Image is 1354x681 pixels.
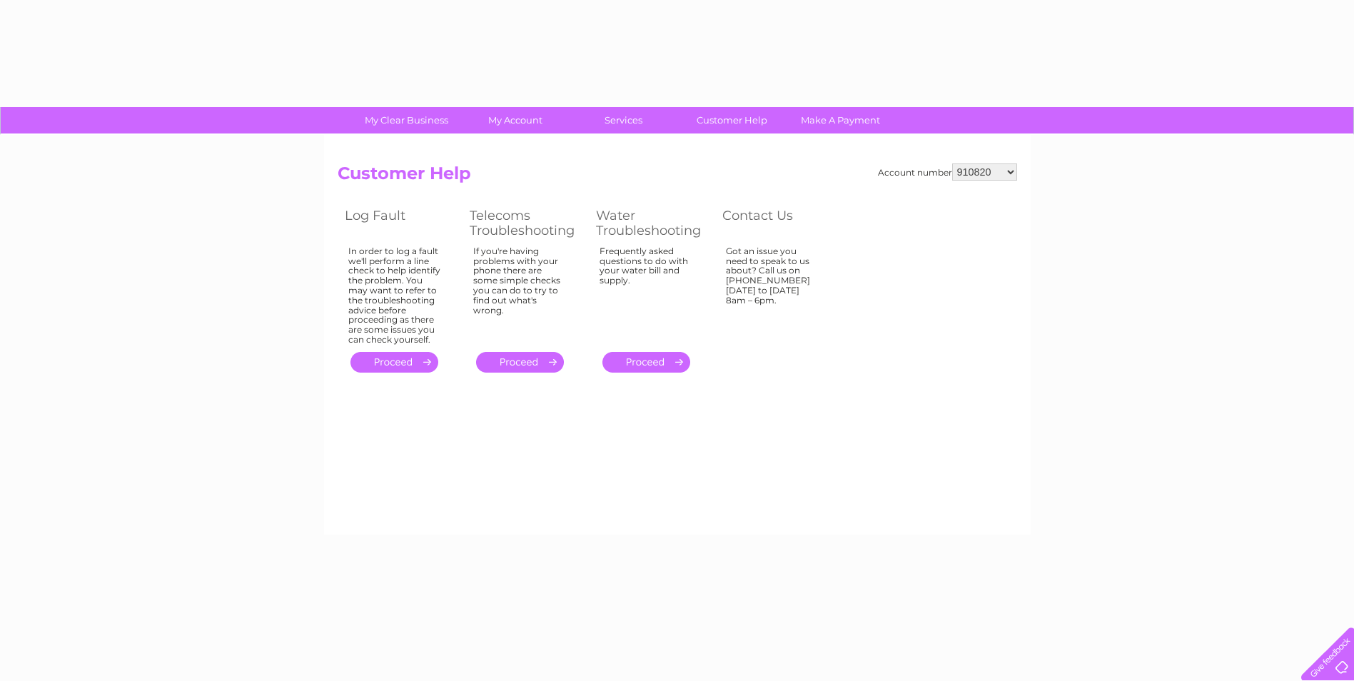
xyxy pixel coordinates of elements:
[456,107,574,133] a: My Account
[782,107,899,133] a: Make A Payment
[348,246,441,345] div: In order to log a fault we'll perform a line check to help identify the problem. You may want to ...
[338,204,463,242] th: Log Fault
[715,204,840,242] th: Contact Us
[673,107,791,133] a: Customer Help
[878,163,1017,181] div: Account number
[476,352,564,373] a: .
[589,204,715,242] th: Water Troubleshooting
[565,107,682,133] a: Services
[350,352,438,373] a: .
[473,246,567,339] div: If you're having problems with your phone there are some simple checks you can do to try to find ...
[600,246,694,339] div: Frequently asked questions to do with your water bill and supply.
[348,107,465,133] a: My Clear Business
[338,163,1017,191] h2: Customer Help
[602,352,690,373] a: .
[463,204,589,242] th: Telecoms Troubleshooting
[726,246,819,339] div: Got an issue you need to speak to us about? Call us on [PHONE_NUMBER] [DATE] to [DATE] 8am – 6pm.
